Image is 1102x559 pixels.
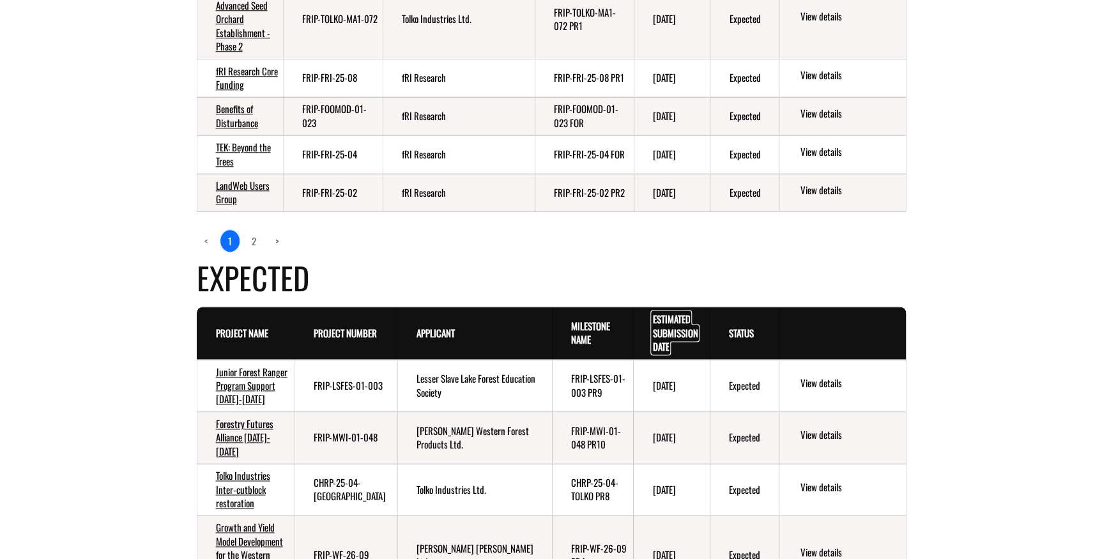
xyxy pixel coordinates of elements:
a: View details [800,10,900,25]
td: action menu [779,97,905,135]
td: FRIP-FOOMOD-01-023 FOR [535,97,634,135]
time: [DATE] [652,430,675,444]
td: FRIP-FRI-25-08 [283,59,383,97]
time: [DATE] [653,70,676,84]
a: Benefits of Disturbance [216,102,258,129]
time: [DATE] [652,378,675,392]
time: [DATE] [652,482,675,496]
td: FRIP-FRI-25-04 FOR [535,135,634,174]
a: Milestone Name [571,319,610,346]
td: action menu [779,360,905,412]
a: 1 [220,229,240,252]
td: action menu [779,411,905,463]
td: Tolko Industries Ltd. [397,464,552,516]
td: FRIP-FOOMOD-01-023 [283,97,383,135]
td: action menu [779,174,905,211]
h4: Expected [197,255,906,300]
a: page 2 [244,230,264,252]
a: View details [800,183,900,199]
td: fRI Research Core Funding [197,59,283,97]
td: Lesser Slave Lake Forest Education Society [397,360,552,412]
td: LandWeb Users Group [197,174,283,211]
td: Forestry Futures Alliance 2022-2026 [197,411,295,463]
td: FRIP-FRI-25-08 PR1 [535,59,634,97]
td: fRI Research [383,174,535,211]
td: 4/30/2025 [634,97,710,135]
td: action menu [779,464,905,516]
td: Benefits of Disturbance [197,97,283,135]
a: Project Name [216,326,268,340]
td: fRI Research [383,135,535,174]
time: [DATE] [653,109,676,123]
td: fRI Research [383,59,535,97]
td: Junior Forest Ranger Program Support 2024-2029 [197,360,295,412]
td: FRIP-MWI-01-048 PR10 [552,411,634,463]
td: Expected [710,174,779,211]
td: FRIP-MWI-01-048 [295,411,398,463]
a: fRI Research Core Funding [216,64,278,91]
a: Tolko Industries Inter-cutblock restoration [216,468,270,510]
a: View details [800,145,900,160]
a: View details [800,68,900,84]
time: [DATE] [653,11,676,26]
td: action menu [779,59,905,97]
td: FRIP-FRI-25-02 [283,174,383,211]
td: FRIP-FRI-25-04 [283,135,383,174]
td: Expected [710,59,779,97]
a: View details [800,428,900,443]
td: 3/30/2025 [634,135,710,174]
td: Expected [710,411,779,463]
td: Tolko Industries Inter-cutblock restoration [197,464,295,516]
td: Expected [710,464,779,516]
a: LandWeb Users Group [216,178,270,206]
td: 8/30/2028 [633,411,709,463]
a: View details [800,107,900,122]
td: CHRP-25-04-TOLKO [295,464,398,516]
td: Expected [710,97,779,135]
td: fRI Research [383,97,535,135]
td: Expected [710,135,779,174]
a: Estimated Submission Date [652,312,698,353]
td: CHRP-25-04-TOLKO PR8 [552,464,634,516]
td: FRIP-LSFES-01-003 [295,360,398,412]
a: Forestry Futures Alliance [DATE]-[DATE] [216,417,273,458]
td: 5/29/2025 [634,59,710,97]
td: Millar Western Forest Products Ltd. [397,411,552,463]
td: Expected [710,360,779,412]
time: [DATE] [653,185,676,199]
td: TEK: Beyond the Trees [197,135,283,174]
td: action menu [779,135,905,174]
td: 9/14/2028 [633,360,709,412]
td: 8/30/2028 [633,464,709,516]
td: FRIP-FRI-25-02 PR2 [535,174,634,211]
time: [DATE] [653,147,676,161]
a: View details [800,480,900,496]
a: Applicant [417,326,455,340]
td: FRIP-LSFES-01-003 PR9 [552,360,634,412]
a: Junior Forest Ranger Program Support [DATE]-[DATE] [216,365,287,406]
td: 3/30/2025 [634,174,710,211]
a: Previous page [197,230,216,252]
a: Next page [268,230,287,252]
th: Actions [779,307,905,360]
a: Project Number [314,326,377,340]
a: View details [800,376,900,392]
a: TEK: Beyond the Trees [216,140,271,167]
a: Status [729,326,754,340]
